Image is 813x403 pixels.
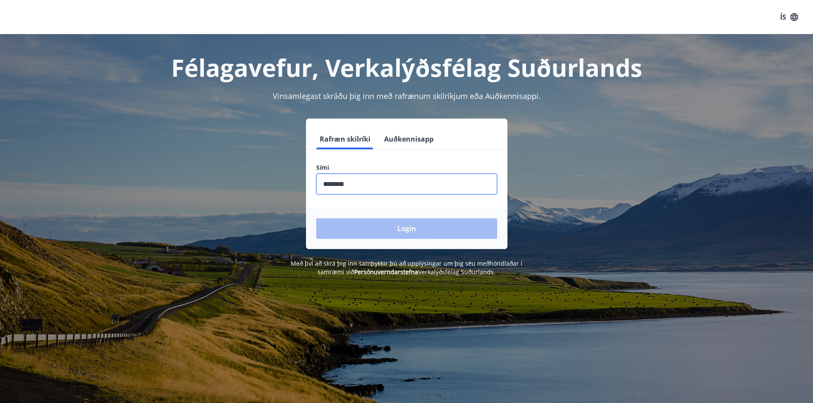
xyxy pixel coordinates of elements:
button: ÍS [775,9,803,25]
span: Með því að skrá þig inn samþykkir þú að upplýsingar um þig séu meðhöndlaðar í samræmi við Verkalý... [291,259,522,276]
button: Auðkennisapp [381,129,437,149]
h1: Félagavefur, Verkalýðsfélag Suðurlands [110,51,704,84]
span: Vinsamlegast skráðu þig inn með rafrænum skilríkjum eða Auðkennisappi. [273,91,541,101]
button: Rafræn skilríki [316,129,374,149]
a: Persónuverndarstefna [354,268,418,276]
label: Sími [316,163,497,172]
